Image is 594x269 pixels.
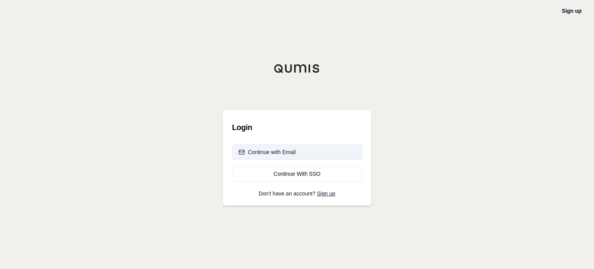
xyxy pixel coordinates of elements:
[562,8,582,14] a: Sign up
[317,190,335,197] a: Sign up
[239,170,355,178] div: Continue With SSO
[232,191,362,196] p: Don't have an account?
[274,64,320,73] img: Qumis
[232,144,362,160] button: Continue with Email
[232,120,362,135] h3: Login
[239,148,296,156] div: Continue with Email
[232,166,362,182] a: Continue With SSO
